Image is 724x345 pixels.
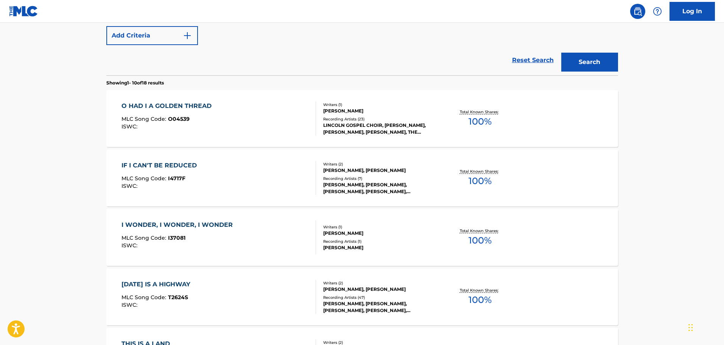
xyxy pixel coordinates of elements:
[469,174,492,188] span: 100 %
[121,175,168,182] span: MLC Song Code :
[121,301,139,308] span: ISWC :
[121,123,139,130] span: ISWC :
[323,116,438,122] div: Recording Artists ( 23 )
[633,7,642,16] img: search
[121,101,215,111] div: O HAD I A GOLDEN THREAD
[688,316,693,339] div: Drag
[323,224,438,230] div: Writers ( 1 )
[168,175,185,182] span: I4717F
[460,228,500,234] p: Total Known Shares:
[121,116,168,122] span: MLC Song Code :
[670,2,715,21] a: Log In
[323,300,438,314] div: [PERSON_NAME], [PERSON_NAME], [PERSON_NAME], [PERSON_NAME], [PERSON_NAME]
[106,209,618,266] a: I WONDER, I WONDER, I WONDERMLC Song Code:I37081ISWC:Writers (1)[PERSON_NAME]Recording Artists (1...
[561,53,618,72] button: Search
[121,183,139,189] span: ISWC :
[121,234,168,241] span: MLC Song Code :
[323,176,438,181] div: Recording Artists ( 7 )
[106,26,198,45] button: Add Criteria
[323,122,438,136] div: LINCOLN GOSPEL CHOIR, [PERSON_NAME], [PERSON_NAME], [PERSON_NAME], THE SUNSHINERS
[323,244,438,251] div: [PERSON_NAME]
[323,230,438,237] div: [PERSON_NAME]
[106,80,164,86] p: Showing 1 - 10 of 18 results
[653,7,662,16] img: help
[469,293,492,307] span: 100 %
[106,90,618,147] a: O HAD I A GOLDEN THREADMLC Song Code:O04539ISWC:Writers (1)[PERSON_NAME]Recording Artists (23)LIN...
[121,294,168,301] span: MLC Song Code :
[106,269,618,325] a: [DATE] IS A HIGHWAYMLC Song Code:T2624SISWC:Writers (2)[PERSON_NAME], [PERSON_NAME]Recording Arti...
[686,309,724,345] iframe: Chat Widget
[121,280,194,289] div: [DATE] IS A HIGHWAY
[460,109,500,115] p: Total Known Shares:
[106,150,618,206] a: IF I CAN'T BE REDUCEDMLC Song Code:I4717FISWC:Writers (2)[PERSON_NAME], [PERSON_NAME]Recording Ar...
[323,181,438,195] div: [PERSON_NAME], [PERSON_NAME], [PERSON_NAME], [PERSON_NAME], [PERSON_NAME]
[460,287,500,293] p: Total Known Shares:
[323,239,438,244] div: Recording Artists ( 1 )
[469,115,492,128] span: 100 %
[168,294,188,301] span: T2624S
[121,242,139,249] span: ISWC :
[323,295,438,300] div: Recording Artists ( 47 )
[323,161,438,167] div: Writers ( 2 )
[121,220,237,229] div: I WONDER, I WONDER, I WONDER
[121,161,201,170] div: IF I CAN'T BE REDUCED
[323,102,438,108] div: Writers ( 1 )
[168,234,185,241] span: I37081
[460,169,500,174] p: Total Known Shares:
[168,116,190,122] span: O04539
[650,4,665,19] div: Help
[323,108,438,114] div: [PERSON_NAME]
[630,4,645,19] a: Public Search
[323,280,438,286] div: Writers ( 2 )
[508,52,557,69] a: Reset Search
[469,234,492,247] span: 100 %
[323,167,438,174] div: [PERSON_NAME], [PERSON_NAME]
[183,31,192,40] img: 9d2ae6d4665cec9f34b9.svg
[323,286,438,293] div: [PERSON_NAME], [PERSON_NAME]
[9,6,38,17] img: MLC Logo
